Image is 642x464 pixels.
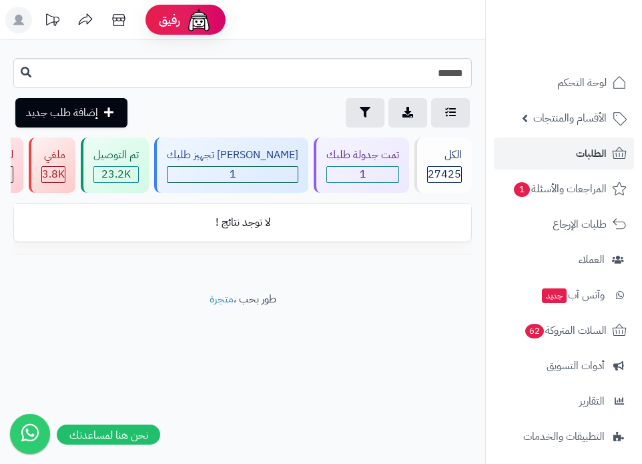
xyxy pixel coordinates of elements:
span: 1 [168,167,298,182]
a: وآتس آبجديد [494,279,634,311]
span: التطبيقات والخدمات [523,427,605,446]
div: تمت جدولة طلبك [326,148,399,163]
a: التقارير [494,385,634,417]
div: الكل [427,148,462,163]
a: لوحة التحكم [494,67,634,99]
a: طلبات الإرجاع [494,208,634,240]
div: 3818 [42,167,65,182]
img: ai-face.png [186,7,212,33]
a: إضافة طلب جديد [15,98,127,128]
span: 1 [327,167,398,182]
span: العملاء [579,250,605,269]
div: [PERSON_NAME] تجهيز طلبك [167,148,298,163]
span: جديد [542,288,567,303]
span: الطلبات [576,144,607,163]
a: المراجعات والأسئلة1 [494,173,634,205]
span: رفيق [159,12,180,28]
span: المراجعات والأسئلة [513,180,607,198]
a: [PERSON_NAME] تجهيز طلبك 1 [151,138,311,193]
a: الطلبات [494,138,634,170]
div: تم التوصيل [93,148,139,163]
a: العملاء [494,244,634,276]
span: 1 [514,182,530,197]
a: تم التوصيل 23.2K [78,138,151,193]
span: وآتس آب [541,286,605,304]
span: 27425 [428,167,461,182]
div: ملغي [41,148,65,163]
a: التطبيقات والخدمات [494,421,634,453]
a: أدوات التسويق [494,350,634,382]
span: التقارير [579,392,605,411]
span: إضافة طلب جديد [26,105,98,121]
span: الأقسام والمنتجات [533,109,607,128]
span: أدوات التسويق [547,357,605,375]
a: ملغي 3.8K [26,138,78,193]
span: طلبات الإرجاع [553,215,607,234]
span: السلات المتروكة [524,321,607,340]
span: 23.2K [94,167,138,182]
div: 23231 [94,167,138,182]
span: 3.8K [42,167,65,182]
span: لوحة التحكم [557,73,607,92]
a: تمت جدولة طلبك 1 [311,138,412,193]
span: 62 [525,324,544,338]
a: الكل27425 [412,138,474,193]
a: السلات المتروكة62 [494,314,634,346]
a: متجرة [210,291,234,307]
a: تحديثات المنصة [35,7,69,37]
td: لا توجد نتائج ! [14,204,471,241]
